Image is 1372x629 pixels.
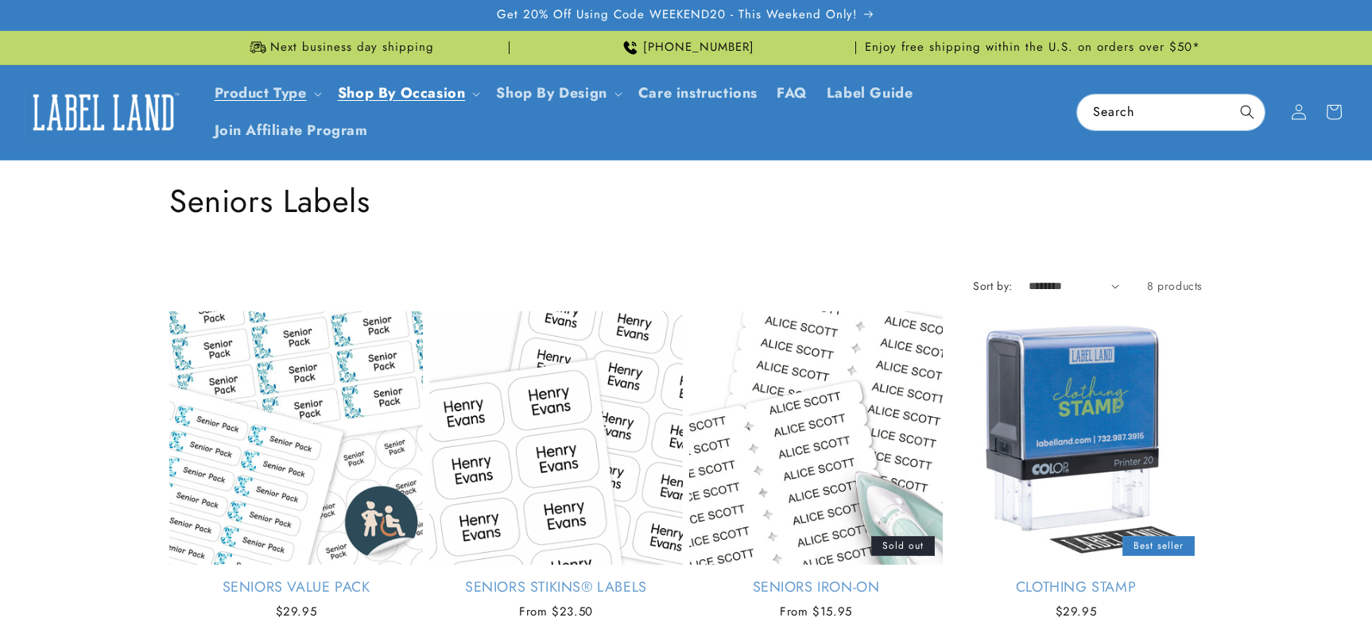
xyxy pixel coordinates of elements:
a: Seniors Stikins® Labels [429,578,683,596]
span: 8 products [1147,278,1203,294]
h1: Seniors Labels [169,180,1203,222]
img: Label Land [24,87,183,137]
a: Label Land [18,82,189,143]
div: Announcement [516,31,856,64]
span: Join Affiliate Program [215,122,368,140]
span: FAQ [777,84,808,102]
span: [PHONE_NUMBER] [643,40,754,56]
a: Join Affiliate Program [205,112,378,149]
summary: Shop By Occasion [328,75,487,112]
summary: Product Type [205,75,328,112]
span: Enjoy free shipping within the U.S. on orders over $50* [865,40,1200,56]
a: Care instructions [629,75,767,112]
a: Seniors Iron-On [689,578,943,596]
span: Shop By Occasion [338,84,466,102]
label: Sort by: [973,278,1012,294]
button: Search [1230,95,1265,129]
div: Announcement [862,31,1203,64]
a: Shop By Design [496,83,607,103]
summary: Shop By Design [486,75,628,112]
div: Announcement [169,31,510,64]
a: Product Type [215,83,307,103]
span: Care instructions [638,84,758,102]
span: Get 20% Off Using Code WEEKEND20 - This Weekend Only! [497,7,858,23]
a: Label Guide [817,75,923,112]
span: Next business day shipping [270,40,434,56]
a: FAQ [767,75,817,112]
a: Clothing Stamp [949,578,1203,596]
span: Label Guide [827,84,913,102]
